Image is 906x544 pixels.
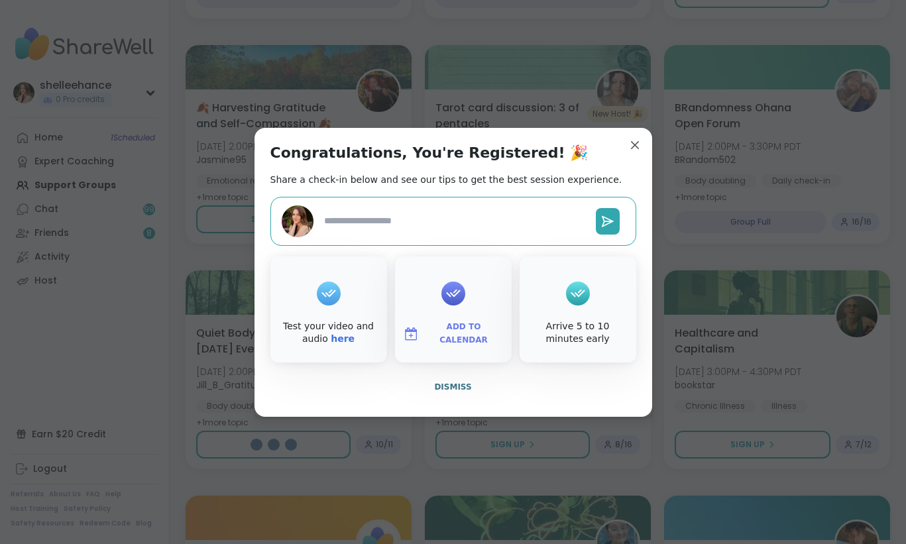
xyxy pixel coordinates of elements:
h2: Share a check-in below and see our tips to get the best session experience. [270,173,622,186]
div: Arrive 5 to 10 minutes early [522,320,634,346]
img: shelleehance [282,205,313,237]
img: ShareWell Logomark [403,326,419,342]
button: Dismiss [270,373,636,401]
a: here [331,333,355,344]
span: Add to Calendar [424,321,504,347]
span: Dismiss [434,382,471,392]
button: Add to Calendar [398,320,509,348]
div: Test your video and audio [273,320,384,346]
h1: Congratulations, You're Registered! 🎉 [270,144,589,162]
